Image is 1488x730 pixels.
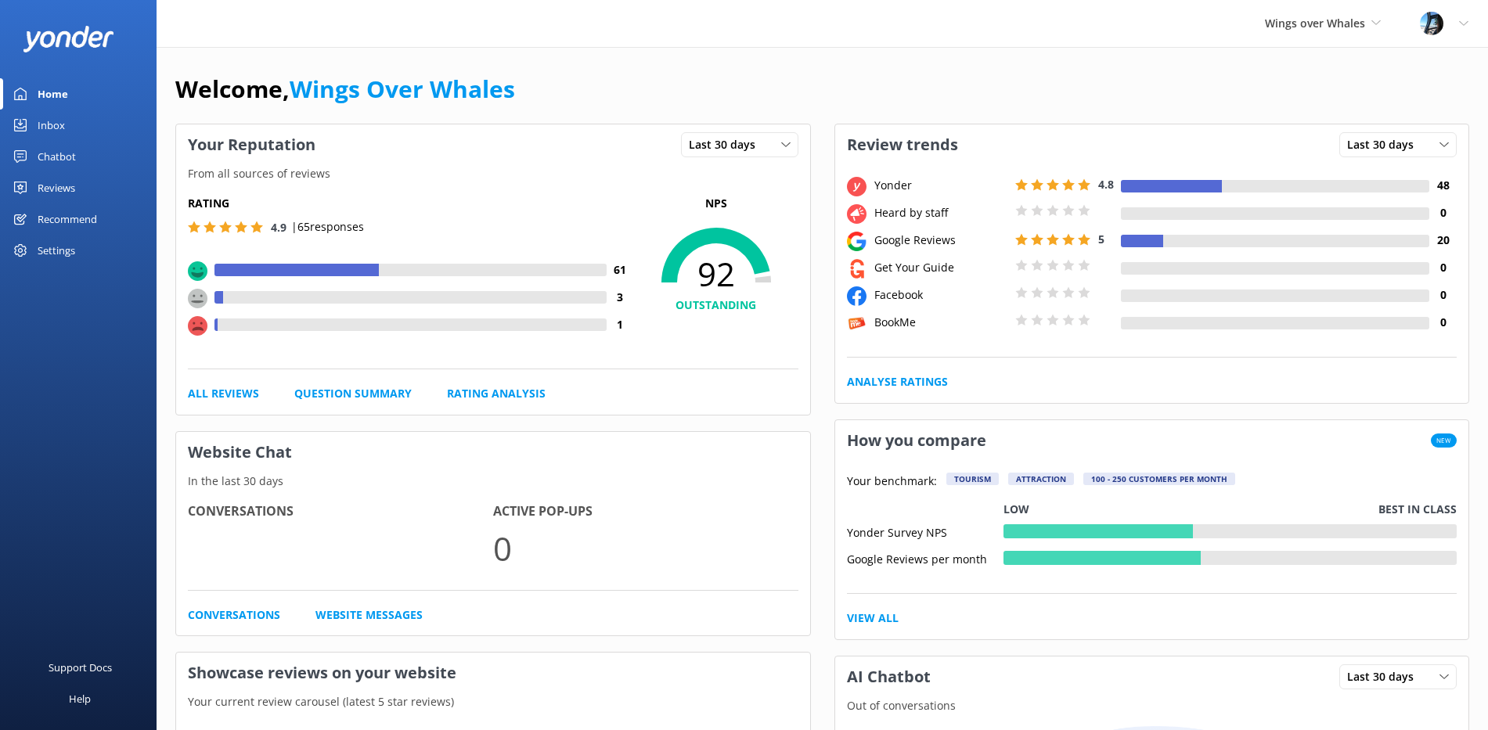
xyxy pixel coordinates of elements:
[176,432,810,473] h3: Website Chat
[870,314,1011,331] div: BookMe
[1098,177,1114,192] span: 4.8
[1429,314,1457,331] h4: 0
[1347,668,1423,685] span: Last 30 days
[176,653,810,693] h3: Showcase reviews on your website
[315,606,423,624] a: Website Messages
[634,195,798,212] p: NPS
[847,610,899,627] a: View All
[847,373,948,390] a: Analyse Ratings
[176,165,810,182] p: From all sources of reviews
[1378,501,1457,518] p: Best in class
[946,473,999,485] div: Tourism
[689,136,765,153] span: Last 30 days
[607,261,634,279] h4: 61
[1429,259,1457,276] h4: 0
[493,522,798,574] p: 0
[870,204,1011,221] div: Heard by staff
[870,286,1011,304] div: Facebook
[176,124,327,165] h3: Your Reputation
[1429,177,1457,194] h4: 48
[607,289,634,306] h4: 3
[847,551,1003,565] div: Google Reviews per month
[38,172,75,203] div: Reviews
[1431,433,1457,448] span: New
[38,141,76,172] div: Chatbot
[188,195,634,212] h5: Rating
[1098,232,1104,246] span: 5
[835,124,970,165] h3: Review trends
[1420,12,1443,35] img: 145-1635463833.jpg
[847,473,937,491] p: Your benchmark:
[634,254,798,293] span: 92
[1008,473,1074,485] div: Attraction
[1083,473,1235,485] div: 100 - 250 customers per month
[176,473,810,490] p: In the last 30 days
[188,502,493,522] h4: Conversations
[493,502,798,522] h4: Active Pop-ups
[1429,286,1457,304] h4: 0
[634,297,798,314] h4: OUTSTANDING
[607,316,634,333] h4: 1
[176,693,810,710] p: Your current review carousel (latest 5 star reviews)
[291,218,364,236] p: | 65 responses
[447,385,546,402] a: Rating Analysis
[49,652,112,683] div: Support Docs
[847,524,1003,538] div: Yonder Survey NPS
[1429,232,1457,249] h4: 20
[38,203,97,235] div: Recommend
[271,220,286,235] span: 4.9
[1429,204,1457,221] h4: 0
[294,385,412,402] a: Question Summary
[835,420,998,461] h3: How you compare
[835,656,942,697] h3: AI Chatbot
[38,78,68,110] div: Home
[1347,136,1423,153] span: Last 30 days
[870,259,1011,276] div: Get Your Guide
[38,110,65,141] div: Inbox
[870,177,1011,194] div: Yonder
[188,385,259,402] a: All Reviews
[290,73,515,105] a: Wings Over Whales
[870,232,1011,249] div: Google Reviews
[175,70,515,108] h1: Welcome,
[835,697,1469,714] p: Out of conversations
[1003,501,1029,518] p: Low
[69,683,91,714] div: Help
[23,26,113,52] img: yonder-white-logo.png
[38,235,75,266] div: Settings
[1265,16,1365,31] span: Wings over Whales
[188,606,280,624] a: Conversations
